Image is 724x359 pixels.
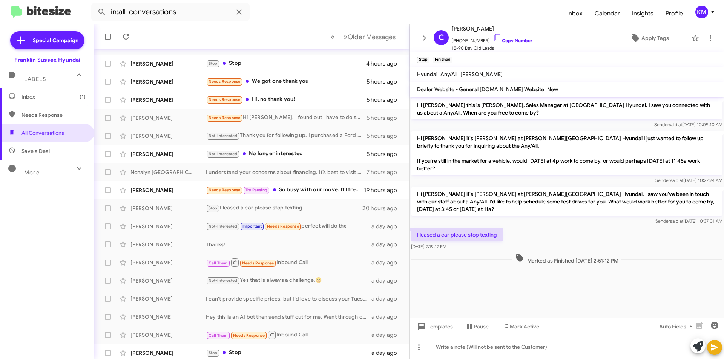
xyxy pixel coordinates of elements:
span: » [344,32,348,41]
span: « [331,32,335,41]
span: Needs Response [233,333,265,338]
div: Hi, no thank you! [206,95,367,104]
button: Next [339,29,400,44]
span: [PHONE_NUMBER] [452,33,532,44]
div: a day ago [371,223,403,230]
span: [PERSON_NAME] [452,24,532,33]
span: Inbox [21,93,86,101]
a: Inbox [561,3,589,24]
div: 19 hours ago [364,186,403,194]
div: Stop [206,59,366,68]
div: Hi [PERSON_NAME]. I found out I have to do some major repairs on my house so I'm going to hold of... [206,113,367,122]
div: [PERSON_NAME] [130,223,206,230]
div: Franklin Sussex Hyundai [14,56,80,64]
button: Mark Active [495,320,545,333]
span: Needs Response [209,97,241,102]
div: 5 hours ago [367,78,403,86]
span: Dealer Website - General [DOMAIN_NAME] Website [417,86,544,93]
button: Pause [459,320,495,333]
div: Hey this is an AI bot then send stuff out for me. Went through our whole inventory we got nothing... [206,313,371,321]
div: [PERSON_NAME] [130,114,206,122]
div: [PERSON_NAME] [130,96,206,104]
div: KM [695,6,708,18]
span: Any/All [440,71,457,78]
span: Not-Interested [209,151,238,156]
span: Call Them [209,333,228,338]
span: Needs Response [21,111,86,119]
div: [PERSON_NAME] [130,78,206,86]
span: C [439,32,444,44]
div: [PERSON_NAME] [130,205,206,212]
span: More [24,169,40,176]
span: said at [670,177,683,183]
span: Stop [209,350,218,355]
a: Profile [660,3,689,24]
div: [PERSON_NAME] [130,132,206,140]
input: Search [91,3,250,21]
div: [PERSON_NAME] [130,241,206,248]
div: 5 hours ago [367,114,403,122]
span: Marked as Finished [DATE] 2:51:12 PM [512,254,621,264]
p: Hi [PERSON_NAME] this is [PERSON_NAME], Sales Manager at [GEOGRAPHIC_DATA] Hyundai. I saw you con... [411,98,722,119]
div: Thank you for following up. I purchased a Ford Bronco. [206,131,367,140]
div: Stop [206,348,371,357]
div: [PERSON_NAME] [130,277,206,284]
div: So busy with our move. If I free up 1/2 day, I'll check back. Thanks [206,186,364,194]
span: Needs Response [209,188,241,192]
div: a day ago [371,259,403,266]
a: Calendar [589,3,626,24]
span: (1) [80,93,86,101]
div: 4 hours ago [366,60,403,67]
a: Insights [626,3,660,24]
small: Stop [417,57,429,63]
button: KM [689,6,716,18]
span: Needs Response [209,79,241,84]
div: [PERSON_NAME] [130,331,206,339]
div: [PERSON_NAME] [130,150,206,158]
div: a day ago [371,241,403,248]
span: Hyundai [417,71,437,78]
span: Not-Interested [209,133,238,138]
div: Inbound Call [206,258,371,267]
span: Pause [474,320,489,333]
div: 5 hours ago [367,132,403,140]
p: I leased a car please stop texting [411,228,503,241]
div: Nonalyn [GEOGRAPHIC_DATA] [130,168,206,176]
span: said at [669,122,682,127]
span: Save a Deal [21,147,50,155]
span: Apply Tags [641,31,669,45]
button: Previous [326,29,339,44]
button: Auto Fields [653,320,701,333]
div: 5 hours ago [367,150,403,158]
div: [PERSON_NAME] [130,186,206,194]
span: Needs Response [209,115,241,120]
button: Apply Tags [610,31,688,45]
div: [PERSON_NAME] [130,259,206,266]
nav: Page navigation example [327,29,400,44]
span: Not-Interested [209,224,238,229]
span: Not-Interested [209,278,238,283]
div: [PERSON_NAME] [130,60,206,67]
div: a day ago [371,277,403,284]
span: Call Them [209,261,228,266]
a: Copy Number [493,38,532,43]
span: All Conversations [21,129,64,137]
small: Finished [433,57,452,63]
div: [PERSON_NAME] [130,313,206,321]
span: Older Messages [348,33,396,41]
span: Labels [24,76,46,82]
div: Inbound Call [206,330,371,339]
span: Important [242,224,262,229]
div: 20 hours ago [362,205,403,212]
div: a day ago [371,349,403,357]
div: We got one thank you [206,77,367,86]
div: perfect will do thx [206,222,371,231]
div: I understand your concerns about financing. It’s best to visit us so we can explore options toget... [206,168,367,176]
span: [DATE] 7:19:17 PM [411,244,446,249]
span: Mark Active [510,320,539,333]
div: I leased a car please stop texting [206,204,362,212]
p: Hi [PERSON_NAME] it's [PERSON_NAME] at [PERSON_NAME][GEOGRAPHIC_DATA] Hyundai I just wanted to fo... [411,131,722,175]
